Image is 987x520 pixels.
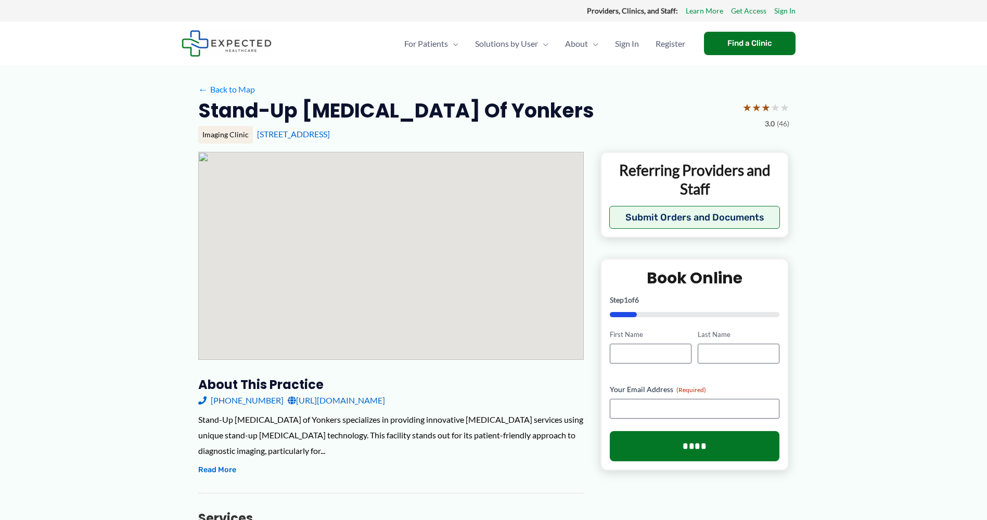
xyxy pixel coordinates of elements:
span: For Patients [404,25,448,62]
a: Solutions by UserMenu Toggle [467,25,557,62]
span: (46) [777,117,789,131]
nav: Primary Site Navigation [396,25,694,62]
span: ★ [780,98,789,117]
span: Menu Toggle [588,25,598,62]
span: About [565,25,588,62]
span: Sign In [615,25,639,62]
span: 1 [624,295,628,304]
a: Register [647,25,694,62]
span: ★ [761,98,771,117]
span: ★ [742,98,752,117]
a: ←Back to Map [198,82,255,97]
span: ← [198,84,208,94]
h2: Book Online [610,268,780,288]
label: First Name [610,330,691,340]
a: [PHONE_NUMBER] [198,393,284,408]
a: Find a Clinic [704,32,796,55]
span: Menu Toggle [538,25,548,62]
span: 3.0 [765,117,775,131]
strong: Providers, Clinics, and Staff: [587,6,678,15]
span: Solutions by User [475,25,538,62]
a: Sign In [607,25,647,62]
span: Register [656,25,685,62]
a: Learn More [686,4,723,18]
button: Submit Orders and Documents [609,206,780,229]
label: Last Name [698,330,779,340]
span: ★ [752,98,761,117]
a: [STREET_ADDRESS] [257,129,330,139]
a: AboutMenu Toggle [557,25,607,62]
span: ★ [771,98,780,117]
img: Expected Healthcare Logo - side, dark font, small [182,30,272,57]
span: (Required) [676,386,706,394]
p: Referring Providers and Staff [609,161,780,199]
label: Your Email Address [610,384,780,395]
a: Sign In [774,4,796,18]
p: Step of [610,296,780,304]
a: For PatientsMenu Toggle [396,25,467,62]
a: Get Access [731,4,766,18]
h2: Stand-Up [MEDICAL_DATA] of Yonkers [198,98,594,123]
span: 6 [635,295,639,304]
button: Read More [198,464,236,476]
h3: About this practice [198,376,584,393]
div: Stand-Up [MEDICAL_DATA] of Yonkers specializes in providing innovative [MEDICAL_DATA] services us... [198,412,584,458]
div: Imaging Clinic [198,126,253,144]
a: [URL][DOMAIN_NAME] [288,393,385,408]
span: Menu Toggle [448,25,458,62]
